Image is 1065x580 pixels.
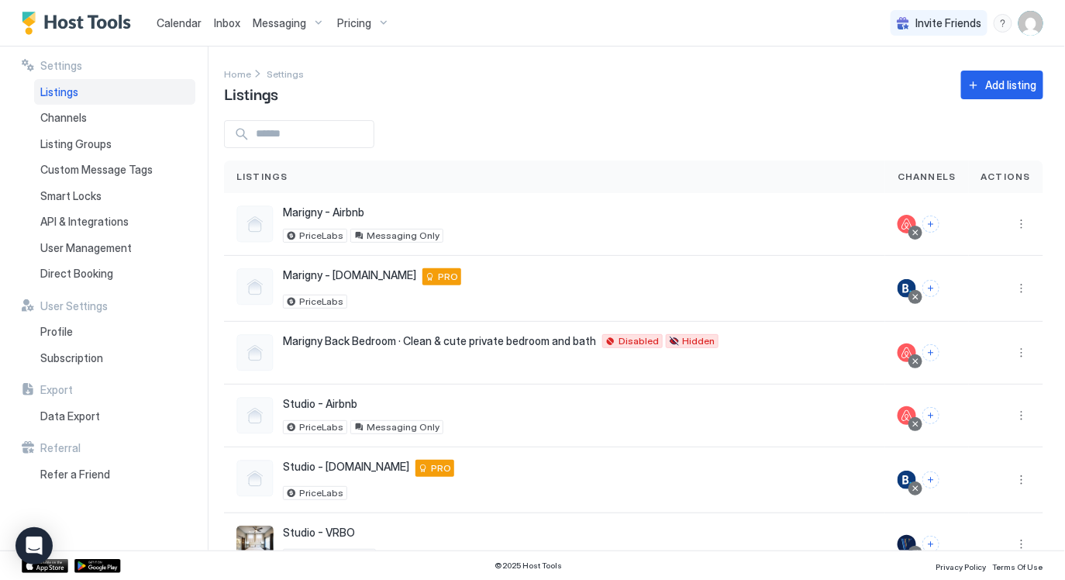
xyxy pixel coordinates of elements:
span: Settings [40,59,82,73]
span: Listings [236,170,288,184]
span: PRO [438,270,458,284]
a: Google Play Store [74,559,121,573]
span: Custom Message Tags [40,163,153,177]
span: Studio - VRBO [283,526,355,540]
div: Open Intercom Messenger [16,527,53,564]
a: Settings [267,65,304,81]
span: Refer a Friend [40,468,110,482]
span: Listings [224,81,278,105]
button: More options [1012,471,1031,489]
span: Inbox [214,16,240,29]
button: More options [1012,215,1031,233]
span: API & Integrations [40,215,129,229]
span: User Management [40,241,132,255]
a: Home [224,65,251,81]
a: Data Export [34,403,195,430]
button: Connect channels [922,536,939,553]
span: Listings [40,85,78,99]
button: More options [1012,535,1031,554]
button: More options [1012,406,1031,425]
a: Calendar [157,15,202,31]
div: User profile [1018,11,1043,36]
a: Channels [34,105,195,131]
div: menu [1012,406,1031,425]
span: Terms Of Use [993,562,1043,571]
div: Add listing [986,77,1037,93]
button: More options [1012,279,1031,298]
span: Smart Locks [40,189,102,203]
div: Breadcrumb [267,65,304,81]
button: Connect channels [922,280,939,297]
a: User Management [34,235,195,261]
span: Privacy Policy [936,562,987,571]
a: API & Integrations [34,209,195,235]
span: PRO [431,461,451,475]
span: Studio - [DOMAIN_NAME] [283,460,409,474]
input: Input Field [250,121,374,147]
div: Breadcrumb [224,65,251,81]
span: Marigny - Airbnb [283,205,364,219]
span: Calendar [157,16,202,29]
button: More options [1012,344,1031,362]
span: Marigny - [DOMAIN_NAME] [283,268,416,282]
div: menu [994,14,1012,33]
span: Subscription [40,351,103,365]
span: Export [40,383,73,397]
a: Custom Message Tags [34,157,195,183]
a: Direct Booking [34,261,195,287]
a: Inbox [214,15,240,31]
a: Subscription [34,345,195,371]
span: Messaging [253,16,306,30]
span: Profile [40,325,73,339]
span: Direct Booking [40,267,113,281]
a: Terms Of Use [993,558,1043,574]
div: menu [1012,279,1031,298]
span: © 2025 Host Tools [495,561,562,571]
span: Channels [40,111,87,125]
span: Studio - Airbnb [283,397,357,411]
button: Connect channels [922,471,939,489]
button: Connect channels [922,216,939,233]
div: menu [1012,215,1031,233]
button: Add listing [961,71,1043,99]
span: Marigny Back Bedroom · Clean & cute private bedroom and bath [283,334,596,348]
a: Refer a Friend [34,461,195,488]
div: listing image [236,526,274,563]
span: Data Export [40,409,100,423]
a: Host Tools Logo [22,12,138,35]
span: Invite Friends [915,16,981,30]
button: Connect channels [922,407,939,424]
span: Channels [898,170,956,184]
div: menu [1012,535,1031,554]
button: Connect channels [922,344,939,361]
a: Smart Locks [34,183,195,209]
span: Pricing [337,16,371,30]
span: Home [224,68,251,80]
a: Profile [34,319,195,345]
span: Referral [40,441,81,455]
div: menu [1012,471,1031,489]
a: Privacy Policy [936,558,987,574]
a: Listing Groups [34,131,195,157]
a: Listings [34,79,195,105]
a: App Store [22,559,68,573]
span: Settings [267,68,304,80]
div: menu [1012,344,1031,362]
span: User Settings [40,299,108,313]
span: Listing Groups [40,137,112,151]
span: Actions [981,170,1031,184]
